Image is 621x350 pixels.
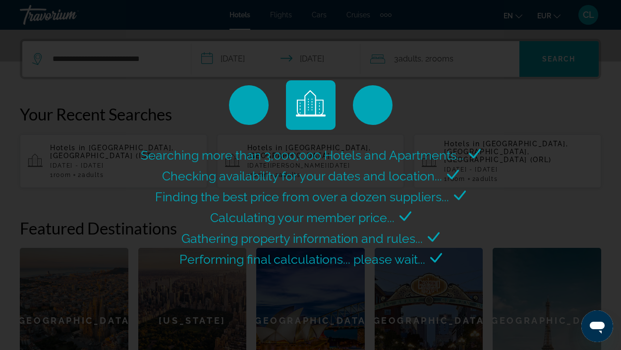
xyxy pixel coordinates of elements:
span: Finding the best price from over a dozen suppliers... [155,189,449,204]
span: Gathering property information and rules... [181,231,423,246]
span: Searching more than 3,000,000 Hotels and Apartments... [141,148,464,163]
span: Performing final calculations... please wait... [179,252,425,267]
span: Checking availability for your dates and location... [162,169,442,183]
iframe: Bouton de lancement de la fenêtre de messagerie [581,310,613,342]
span: Calculating your member price... [210,210,395,225]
